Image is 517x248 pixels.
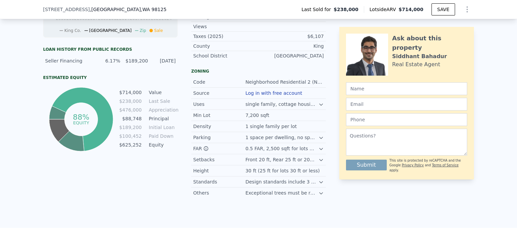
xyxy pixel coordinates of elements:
[77,16,87,21] tspan: 2005
[245,178,318,185] div: Design standards include 3 ft pedestrian path, street-facing entries within 40 ft of street lot l...
[90,6,167,13] span: , [GEOGRAPHIC_DATA]
[346,98,467,111] input: Email
[245,123,298,130] div: 1 single family per lot
[119,97,142,105] td: $238,000
[392,60,440,69] div: Real Estate Agent
[399,7,423,12] span: $714,000
[245,134,318,141] div: 1 space per dwelling, no spaces for ADUs
[119,132,142,140] td: $100,452
[119,115,142,122] td: $88,748
[97,57,120,64] div: 6.17%
[245,112,271,119] div: 7,200 sqft
[119,141,142,149] td: $625,252
[193,43,258,49] div: County
[245,156,318,163] div: Front 20 ft, Rear 25 ft or 20% of lot depth (min. 10 ft), Side 5 ft
[140,28,146,33] span: Zip
[191,69,326,74] div: Zoning
[258,43,324,49] div: King
[98,16,108,21] tspan: 2009
[147,132,178,140] td: Paid Down
[193,156,245,163] div: Setbacks
[56,16,66,21] tspan: 2000
[147,115,178,122] td: Principal
[193,190,245,196] div: Others
[193,123,245,130] div: Density
[193,79,245,85] div: Code
[43,6,90,13] span: [STREET_ADDRESS]
[389,158,467,173] div: This site is protected by reCAPTCHA and the Google and apply.
[119,124,142,131] td: $189,200
[45,57,93,64] div: Seller Financing
[119,16,130,21] tspan: 2014
[193,145,245,152] div: FAR
[432,163,458,167] a: Terms of Service
[193,90,245,96] div: Source
[193,52,258,59] div: School District
[43,75,178,80] div: Estimated Equity
[193,167,245,174] div: Height
[346,82,467,95] input: Name
[193,134,245,141] div: Parking
[460,3,474,16] button: Show Options
[147,106,178,114] td: Appreciation
[147,89,178,96] td: Value
[193,23,258,30] div: Views
[124,57,148,64] div: $189,200
[392,52,447,60] div: Siddhant Bahadur
[245,90,302,96] button: Log in with free account
[334,6,358,13] span: $238,000
[193,101,245,108] div: Uses
[140,16,151,21] tspan: 2019
[245,145,318,152] div: 0.5 FAR, 2,500 sqft for lots under 5,000 sqft
[73,113,89,121] tspan: 88%
[147,97,178,105] td: Last Sale
[193,112,245,119] div: Min Lot
[154,28,163,33] span: Sale
[73,120,89,125] tspan: equity
[147,124,178,131] td: Initial Loan
[346,113,467,126] input: Phone
[370,6,399,13] span: Lotside ARV
[245,79,324,85] div: Neighborhood Residential 2 (NR2)
[162,16,172,21] tspan: 2024
[152,57,176,64] div: [DATE]
[258,52,324,59] div: [GEOGRAPHIC_DATA]
[432,3,455,15] button: SAVE
[88,16,98,21] tspan: 2007
[109,16,119,21] tspan: 2012
[258,33,324,40] div: $6,107
[43,47,178,52] div: Loan history from public records
[346,160,387,170] button: Submit
[193,178,245,185] div: Standards
[64,28,81,33] span: King Co.
[147,141,178,149] td: Equity
[141,7,166,12] span: , WA 98125
[89,28,132,33] span: [GEOGRAPHIC_DATA]
[245,101,318,108] div: single family, cottage housing, rowhouses, townhouses, apartments, and accessory dwellings
[66,16,77,21] tspan: 2002
[193,33,258,40] div: Taxes (2025)
[130,16,140,21] tspan: 2017
[402,163,424,167] a: Privacy Policy
[392,34,467,52] div: Ask about this property
[245,190,318,196] div: Exceptional trees must be retained or planted
[245,167,321,174] div: 30 ft (25 ft for lots 30 ft or less)
[302,6,334,13] span: Last Sold for
[119,89,142,96] td: $714,000
[151,16,161,21] tspan: 2021
[119,106,142,114] td: $476,000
